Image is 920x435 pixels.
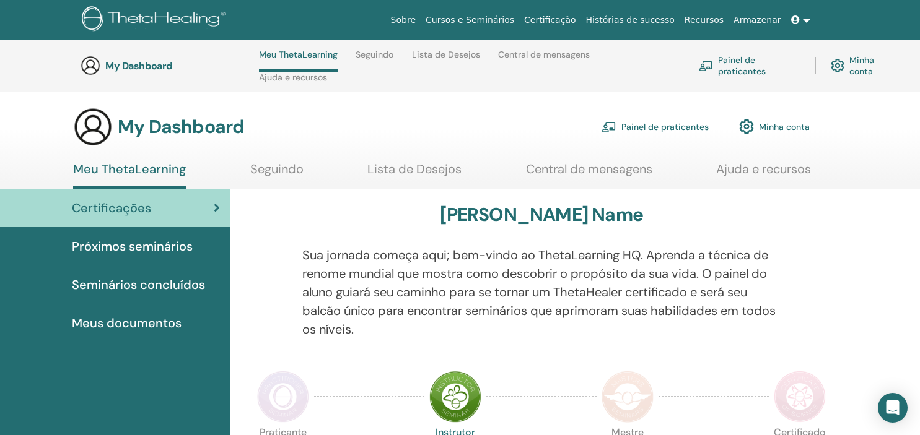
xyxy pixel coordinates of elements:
[519,9,580,32] a: Certificação
[581,9,680,32] a: Histórias de sucesso
[429,371,481,423] img: Instructor
[774,371,826,423] img: Certificate of Science
[680,9,729,32] a: Recursos
[412,50,480,69] a: Lista de Desejos
[602,371,654,423] img: Master
[739,113,810,140] a: Minha conta
[739,116,754,137] img: cog.svg
[72,237,193,256] span: Próximos seminários
[421,9,519,32] a: Cursos e Seminários
[81,56,100,75] img: generic-user-icon.jpg
[82,6,230,34] img: logo.png
[257,371,309,423] img: Practitioner
[440,204,643,226] h3: [PERSON_NAME] Name
[259,50,338,72] a: Meu ThetaLearning
[699,52,800,79] a: Painel de praticantes
[72,314,182,332] span: Meus documentos
[878,393,908,423] div: Open Intercom Messenger
[729,9,786,32] a: Armazenar
[72,199,151,217] span: Certificações
[699,61,713,71] img: chalkboard-teacher.svg
[72,275,205,294] span: Seminários concluídos
[716,162,811,186] a: Ajuda e recursos
[259,72,327,92] a: Ajuda e recursos
[250,162,304,186] a: Seguindo
[73,107,113,147] img: generic-user-icon.jpg
[302,246,781,338] p: Sua jornada começa aqui; bem-vindo ao ThetaLearning HQ. Aprenda a técnica de renome mundial que m...
[602,113,709,140] a: Painel de praticantes
[831,52,897,79] a: Minha conta
[367,162,462,186] a: Lista de Desejos
[602,121,616,132] img: chalkboard-teacher.svg
[73,162,186,189] a: Meu ThetaLearning
[118,116,244,138] h3: My Dashboard
[105,60,229,72] h3: My Dashboard
[356,50,393,69] a: Seguindo
[498,50,590,69] a: Central de mensagens
[831,56,844,75] img: cog.svg
[526,162,652,186] a: Central de mensagens
[386,9,421,32] a: Sobre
